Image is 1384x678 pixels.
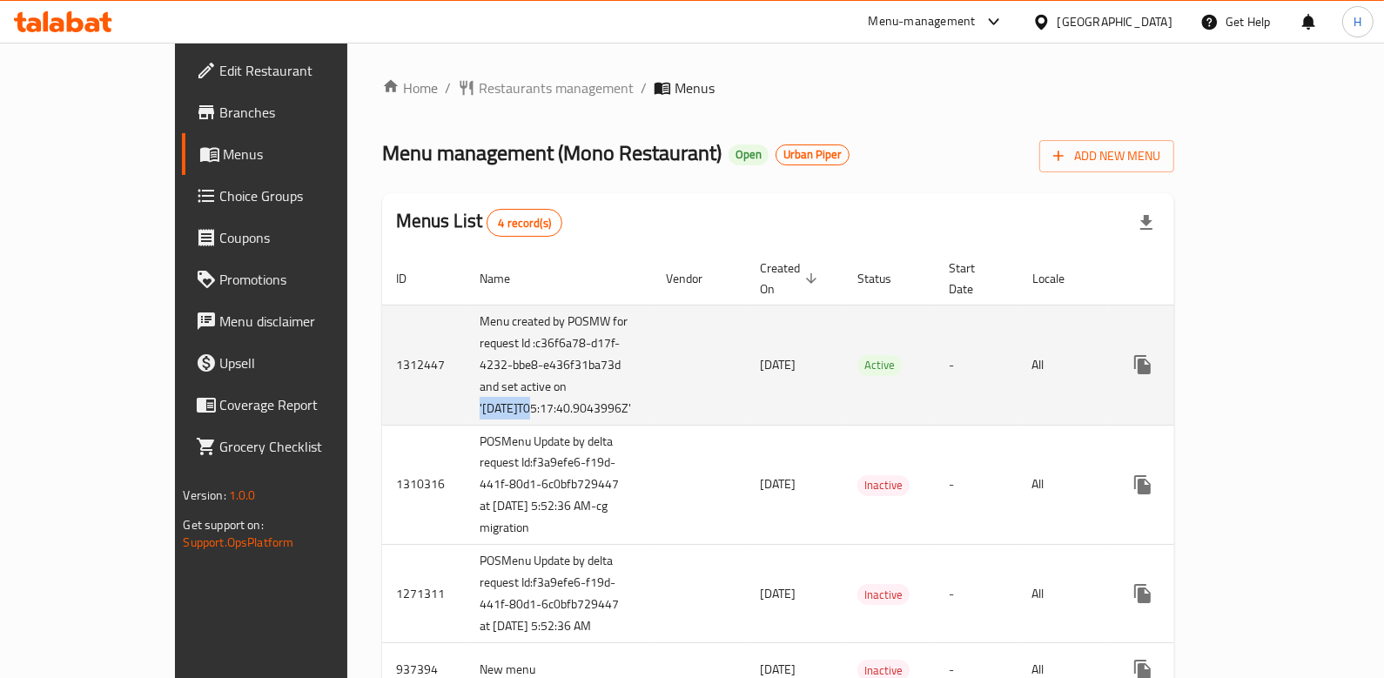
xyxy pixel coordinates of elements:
[184,514,264,536] span: Get support on:
[949,258,998,299] span: Start Date
[466,305,652,425] td: Menu created by POSMW for request Id :c36f6a78-d17f-4232-bbe8-e436f31ba73d and set active on '[DA...
[1164,464,1206,506] button: Change Status
[1053,145,1160,167] span: Add New Menu
[869,11,976,32] div: Menu-management
[1108,252,1303,305] th: Actions
[857,585,910,605] span: Inactive
[184,484,226,507] span: Version:
[729,147,769,162] span: Open
[182,50,406,91] a: Edit Restaurant
[382,545,466,643] td: 1271311
[675,77,715,98] span: Menus
[857,475,910,496] div: Inactive
[220,394,393,415] span: Coverage Report
[220,185,393,206] span: Choice Groups
[935,545,1018,643] td: -
[776,147,849,162] span: Urban Piper
[479,77,634,98] span: Restaurants management
[182,300,406,342] a: Menu disclaimer
[666,268,725,289] span: Vendor
[466,425,652,545] td: POSMenu Update by delta request Id:f3a9efe6-f19d-441f-80d1-6c0bfb729447 at [DATE] 5:52:36 AM-cg m...
[760,353,796,376] span: [DATE]
[857,355,902,375] span: Active
[220,436,393,457] span: Grocery Checklist
[220,269,393,290] span: Promotions
[857,475,910,495] span: Inactive
[220,227,393,248] span: Coupons
[182,217,406,258] a: Coupons
[182,342,406,384] a: Upsell
[396,208,562,237] h2: Menus List
[857,584,910,605] div: Inactive
[1122,344,1164,386] button: more
[857,355,902,376] div: Active
[182,258,406,300] a: Promotions
[458,77,634,98] a: Restaurants management
[184,531,294,554] a: Support.OpsPlatform
[445,77,451,98] li: /
[760,582,796,605] span: [DATE]
[1018,305,1108,425] td: All
[382,425,466,545] td: 1310316
[182,133,406,175] a: Menus
[182,384,406,426] a: Coverage Report
[760,473,796,495] span: [DATE]
[487,215,561,232] span: 4 record(s)
[182,175,406,217] a: Choice Groups
[1125,202,1167,244] div: Export file
[1354,12,1361,31] span: H
[382,133,722,172] span: Menu management ( Mono Restaurant )
[1058,12,1172,31] div: [GEOGRAPHIC_DATA]
[1032,268,1087,289] span: Locale
[1122,464,1164,506] button: more
[220,352,393,373] span: Upsell
[1164,573,1206,614] button: Change Status
[935,305,1018,425] td: -
[182,91,406,133] a: Branches
[760,258,823,299] span: Created On
[220,311,393,332] span: Menu disclaimer
[480,268,533,289] span: Name
[224,144,393,164] span: Menus
[182,426,406,467] a: Grocery Checklist
[220,102,393,123] span: Branches
[857,268,914,289] span: Status
[1122,573,1164,614] button: more
[382,305,466,425] td: 1312447
[466,545,652,643] td: POSMenu Update by delta request Id:f3a9efe6-f19d-441f-80d1-6c0bfb729447 at [DATE] 5:52:36 AM
[1018,425,1108,545] td: All
[1164,344,1206,386] button: Change Status
[641,77,647,98] li: /
[382,77,1175,98] nav: breadcrumb
[935,425,1018,545] td: -
[1018,545,1108,643] td: All
[220,60,393,81] span: Edit Restaurant
[729,144,769,165] div: Open
[382,77,438,98] a: Home
[229,484,256,507] span: 1.0.0
[396,268,429,289] span: ID
[1039,140,1174,172] button: Add New Menu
